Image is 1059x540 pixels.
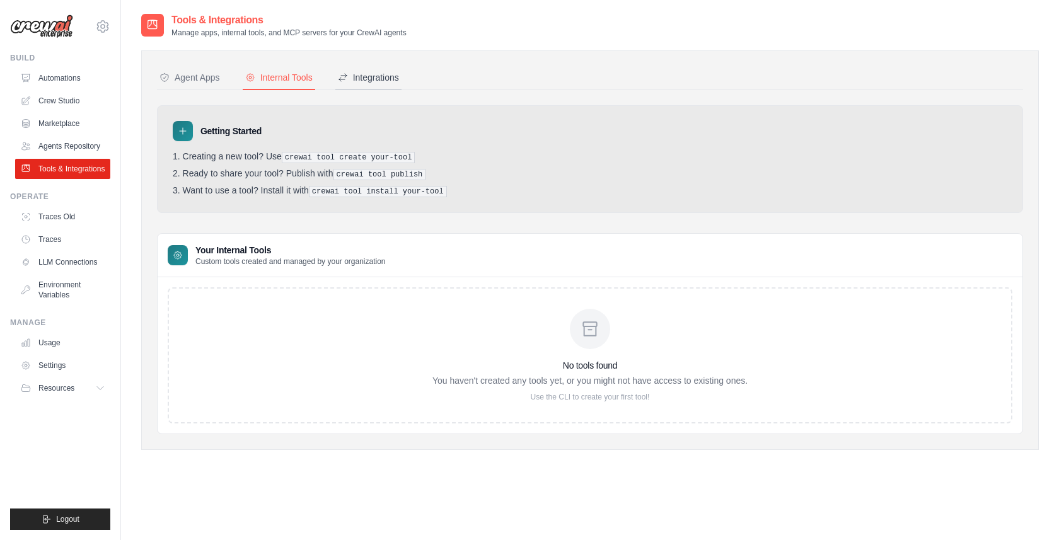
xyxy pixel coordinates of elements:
a: LLM Connections [15,252,110,272]
div: Agent Apps [159,71,220,84]
div: Manage [10,318,110,328]
a: Marketplace [15,113,110,134]
button: Integrations [335,66,402,90]
a: Environment Variables [15,275,110,305]
button: Logout [10,508,110,530]
h3: Your Internal Tools [195,244,386,256]
h3: Getting Started [200,125,262,137]
a: Usage [15,333,110,353]
div: Internal Tools [245,71,313,84]
div: Build [10,53,110,63]
li: Ready to share your tool? Publish with [173,168,1007,180]
p: You haven't created any tools yet, or you might not have access to existing ones. [432,374,748,387]
div: Integrations [338,71,399,84]
a: Agents Repository [15,136,110,156]
a: Settings [15,355,110,376]
a: Traces Old [15,207,110,227]
p: Use the CLI to create your first tool! [432,392,748,402]
a: Traces [15,229,110,250]
div: Operate [10,192,110,202]
li: Creating a new tool? Use [173,151,1007,163]
button: Resources [15,378,110,398]
button: Agent Apps [157,66,223,90]
pre: crewai tool install your-tool [309,186,447,197]
img: Logo [10,14,73,38]
a: Automations [15,68,110,88]
span: Resources [38,383,74,393]
pre: crewai tool create your-tool [282,152,415,163]
a: Tools & Integrations [15,159,110,179]
li: Want to use a tool? Install it with [173,185,1007,197]
h2: Tools & Integrations [171,13,407,28]
a: Crew Studio [15,91,110,111]
p: Manage apps, internal tools, and MCP servers for your CrewAI agents [171,28,407,38]
span: Logout [56,514,79,524]
h3: No tools found [432,359,748,372]
p: Custom tools created and managed by your organization [195,256,386,267]
button: Internal Tools [243,66,315,90]
pre: crewai tool publish [333,169,426,180]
